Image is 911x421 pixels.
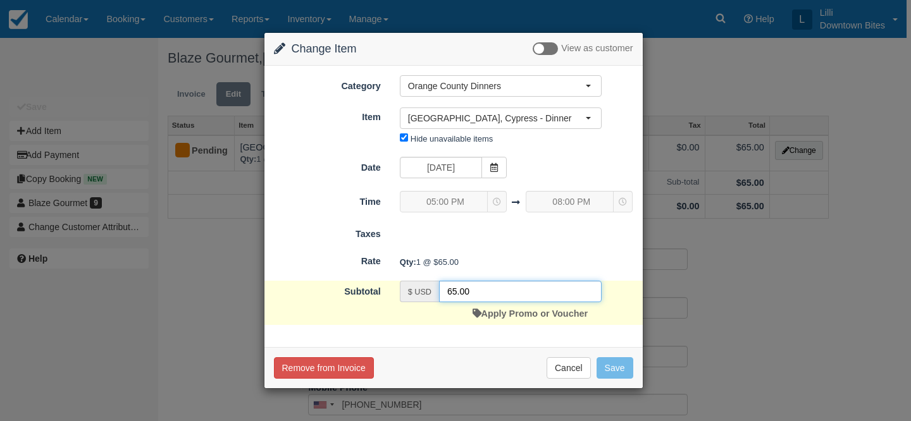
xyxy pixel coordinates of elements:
[561,44,633,54] span: View as customer
[264,223,390,241] label: Taxes
[264,106,390,124] label: Item
[408,288,431,296] small: $ USD
[292,42,357,55] span: Change Item
[264,250,390,268] label: Rate
[274,357,374,379] button: Remove from Invoice
[408,80,585,92] span: Orange County Dinners
[411,134,493,143] label: Hide unavailable items
[547,357,591,379] button: Cancel
[597,357,633,379] button: Save
[264,281,390,298] label: Subtotal
[400,107,602,129] button: [GEOGRAPHIC_DATA], Cypress - Dinner
[264,75,390,93] label: Category
[400,75,602,97] button: Orange County Dinners
[264,191,390,209] label: Time
[400,257,416,267] strong: Qty
[390,252,643,272] div: 1 @ $65.00
[408,112,585,125] span: [GEOGRAPHIC_DATA], Cypress - Dinner
[264,157,390,174] label: Date
[473,308,588,319] a: Apply Promo or Voucher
